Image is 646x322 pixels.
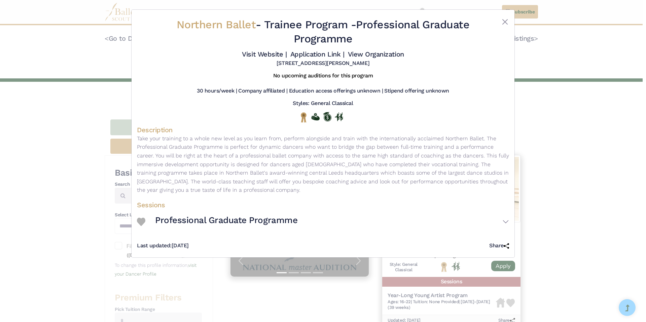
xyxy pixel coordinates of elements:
[290,50,344,58] a: Application Link |
[273,72,373,79] h5: No upcoming auditions for this program
[323,112,331,121] img: Offers Scholarship
[137,126,509,134] h4: Description
[293,100,353,107] h5: Styles: General Classical
[137,242,189,249] h5: [DATE]
[384,87,449,95] h5: Stipend offering unknown
[177,18,256,31] span: Northern Ballet
[155,212,509,231] button: Professional Graduate Programme
[335,112,343,121] img: In Person
[137,201,509,209] h4: Sessions
[489,242,509,249] h5: Share
[311,113,320,120] img: Offers Financial Aid
[155,215,297,226] h3: Professional Graduate Programme
[197,87,237,95] h5: 30 hours/week |
[242,50,287,58] a: Visit Website |
[137,134,509,194] p: Take your training to a whole new level as you learn from, perform alongside and train with the i...
[137,242,172,249] span: Last updated:
[168,18,478,46] h2: - Professional Graduate Programme
[289,87,383,95] h5: Education access offerings unknown |
[264,18,356,31] span: Trainee Program -
[501,18,509,26] button: Close
[238,87,287,95] h5: Company affiliated |
[277,60,369,67] h5: [STREET_ADDRESS][PERSON_NAME]
[299,112,308,122] img: National
[348,50,404,58] a: View Organization
[137,218,145,226] img: Heart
